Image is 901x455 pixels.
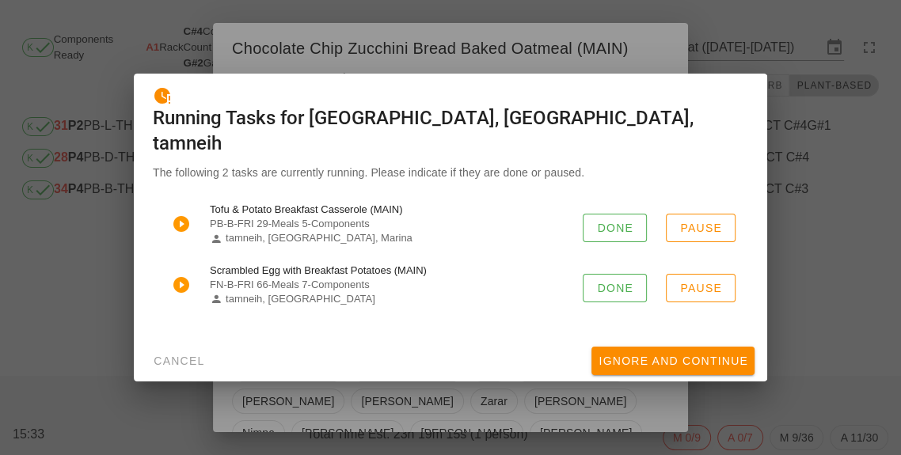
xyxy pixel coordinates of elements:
span: Pause [679,282,722,294]
span: Pause [679,222,722,234]
button: Done [583,274,647,302]
div: FN-B-FRI 66-Meals 7-Components [210,279,570,291]
span: Cancel [153,355,205,367]
div: PB-B-FRI 29-Meals 5-Components [210,218,570,230]
div: tamneih, [GEOGRAPHIC_DATA] [210,293,570,306]
button: Cancel [146,347,211,375]
button: Pause [666,214,736,242]
p: The following 2 tasks are currently running. Please indicate if they are done or paused. [153,164,748,181]
button: Done [583,214,647,242]
div: Scrambled Egg with Breakfast Potatoes (MAIN) [210,264,570,277]
span: Ignore And Continue [598,355,748,367]
div: Running Tasks for [GEOGRAPHIC_DATA], [GEOGRAPHIC_DATA], tamneih [134,74,767,164]
div: Tofu & Potato Breakfast Casserole (MAIN) [210,203,570,216]
span: Done [596,222,633,234]
span: Done [596,282,633,294]
button: Ignore And Continue [591,347,755,375]
button: Pause [666,274,736,302]
div: tamneih, [GEOGRAPHIC_DATA], Marina [210,232,570,245]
